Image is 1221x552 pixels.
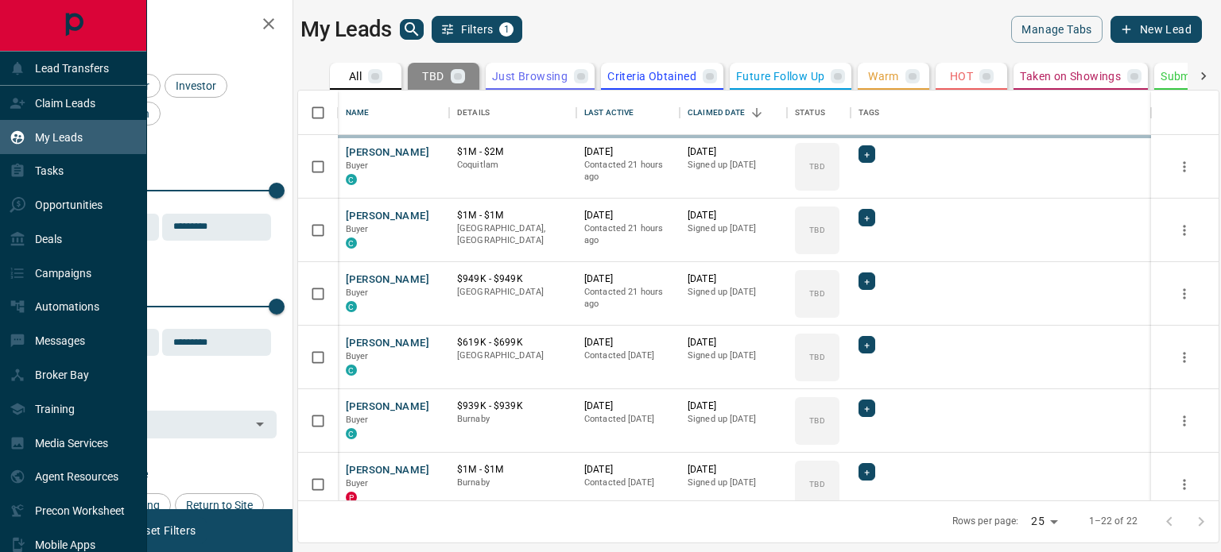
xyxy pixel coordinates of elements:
div: condos.ca [346,174,357,185]
button: [PERSON_NAME] [346,400,429,415]
div: 25 [1025,510,1063,533]
p: Just Browsing [492,71,568,82]
div: Name [346,91,370,135]
button: more [1173,345,1196,369]
div: Tags [851,91,1151,135]
p: Contacted 21 hours ago [584,286,672,311]
div: + [859,209,875,226]
p: TBD [809,478,824,490]
button: [PERSON_NAME] [346,336,429,351]
p: Burnaby [457,477,568,489]
p: Contacted [DATE] [584,349,672,362]
span: Return to Site [180,499,258,511]
p: TBD [809,415,824,427]
div: condos.ca [346,237,357,249]
p: TBD [809,288,824,299]
p: Signed up [DATE] [688,286,779,299]
p: [DATE] [584,272,672,286]
div: Name [338,91,449,135]
div: + [859,145,875,163]
h2: Filters [51,16,277,35]
p: Burnaby [457,413,568,426]
span: Buyer [346,288,369,298]
div: property.ca [346,492,357,503]
p: $1M - $1M [457,209,568,222]
div: Tags [859,91,880,135]
div: condos.ca [346,301,357,312]
button: Filters1 [432,16,523,43]
div: Claimed Date [688,91,746,135]
p: HOT [950,71,973,82]
span: 1 [501,24,512,35]
p: [DATE] [584,209,672,222]
div: + [859,272,875,290]
p: [DATE] [688,400,779,413]
div: + [859,336,875,353]
div: Details [457,91,490,135]
button: more [1173,218,1196,242]
p: $1M - $1M [457,463,568,477]
p: Future Follow Up [736,71,824,82]
button: more [1173,155,1196,179]
button: Open [249,413,271,435]
span: + [864,210,870,226]
button: [PERSON_NAME] [346,145,429,160]
p: 1–22 of 22 [1089,515,1138,528]
span: + [864,400,870,416]
span: Investor [170,79,222,92]
p: Taken on Showings [1020,71,1121,82]
p: Contacted [DATE] [584,413,672,426]
p: $939K - $939K [457,400,568,413]
div: Last Active [576,91,680,135]
div: condos.ca [346,428,357,439]
div: Status [795,91,825,135]
p: Contacted 21 hours ago [584,159,672,183]
p: All [349,71,362,82]
button: Reset Filters [121,517,206,544]
p: [GEOGRAPHIC_DATA], [GEOGRAPHIC_DATA] [457,222,568,247]
p: Criteria Obtained [607,71,696,82]
p: [DATE] [584,463,672,477]
div: Details [449,91,576,135]
p: [DATE] [584,145,672,159]
div: Return to Site [175,493,264,517]
p: Rows per page: [952,515,1019,528]
p: TBD [809,224,824,236]
button: more [1173,282,1196,306]
p: [DATE] [688,463,779,477]
span: + [864,337,870,353]
div: + [859,463,875,481]
div: + [859,400,875,417]
p: [GEOGRAPHIC_DATA] [457,286,568,299]
button: Sort [746,102,768,124]
div: Last Active [584,91,634,135]
p: [DATE] [584,400,672,413]
div: Status [787,91,851,135]
span: Buyer [346,160,369,171]
p: [DATE] [584,336,672,349]
button: [PERSON_NAME] [346,272,429,288]
button: New Lead [1111,16,1202,43]
p: Signed up [DATE] [688,349,779,362]
button: search button [400,19,424,40]
p: $619K - $699K [457,336,568,349]
span: Buyer [346,224,369,234]
div: condos.ca [346,365,357,376]
p: Warm [868,71,899,82]
button: more [1173,409,1196,433]
p: $949K - $949K [457,272,568,286]
span: Buyer [346,351,369,361]
p: TBD [422,71,444,82]
p: Coquitlam [457,159,568,172]
p: [DATE] [688,209,779,222]
p: Signed up [DATE] [688,413,779,426]
p: Signed up [DATE] [688,222,779,235]
button: Manage Tabs [1011,16,1102,43]
h1: My Leads [300,17,392,42]
p: TBD [809,351,824,363]
span: Buyer [346,478,369,488]
p: $1M - $2M [457,145,568,159]
p: Signed up [DATE] [688,477,779,489]
span: Buyer [346,415,369,425]
button: [PERSON_NAME] [346,209,429,224]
